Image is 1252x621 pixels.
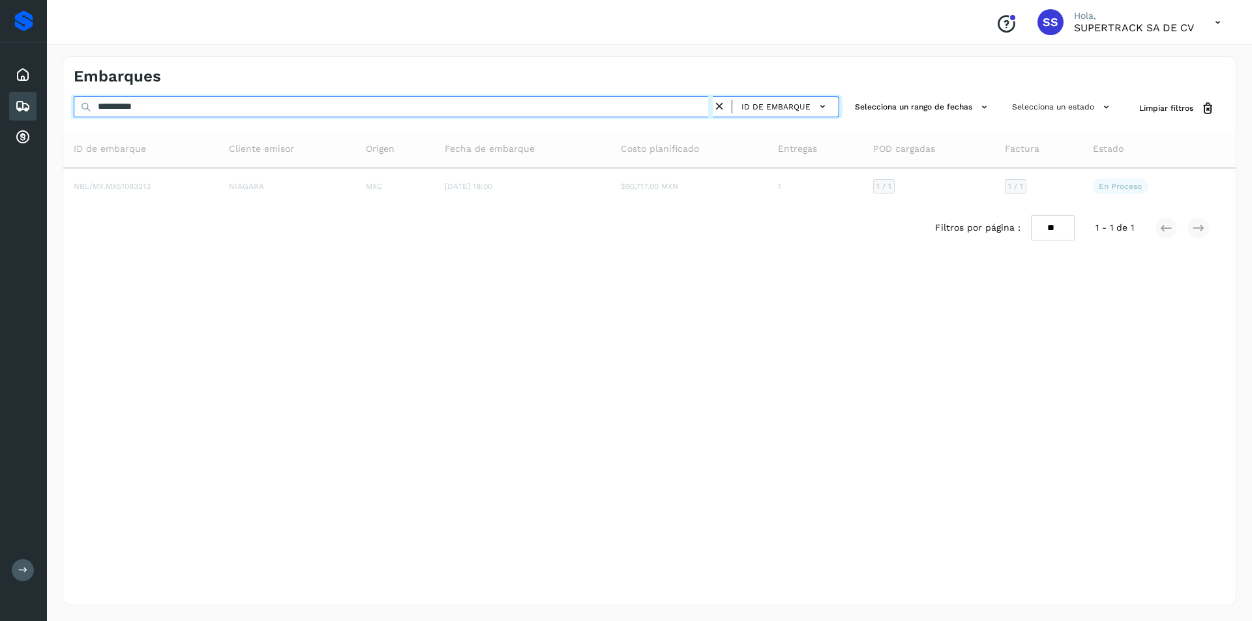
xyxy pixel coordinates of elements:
[366,142,395,156] span: Origen
[1129,96,1225,121] button: Limpiar filtros
[850,96,996,118] button: Selecciona un rango de fechas
[9,61,37,89] div: Inicio
[445,182,492,191] span: [DATE] 18:00
[778,142,817,156] span: Entregas
[1007,96,1118,118] button: Selecciona un estado
[74,142,146,156] span: ID de embarque
[229,142,294,156] span: Cliente emisor
[873,142,935,156] span: POD cargadas
[741,101,811,113] span: ID de embarque
[1099,182,1142,191] p: En proceso
[445,142,535,156] span: Fecha de embarque
[9,92,37,121] div: Embarques
[935,221,1021,235] span: Filtros por página :
[74,67,161,86] h4: Embarques
[610,168,768,205] td: $90,717.00 MXN
[74,182,151,191] span: NBL/MX.MX51083213
[768,168,863,205] td: 1
[218,168,355,205] td: NIAGARA
[1008,182,1023,190] span: 1 / 1
[1139,102,1193,114] span: Limpiar filtros
[355,168,434,205] td: MXC
[1074,22,1194,34] p: SUPERTRACK SA DE CV
[876,182,891,190] span: 1 / 1
[621,142,699,156] span: Costo planificado
[1005,142,1039,156] span: Factura
[1093,142,1124,156] span: Estado
[1074,10,1194,22] p: Hola,
[1095,221,1134,235] span: 1 - 1 de 1
[9,123,37,152] div: Cuentas por cobrar
[738,97,833,116] button: ID de embarque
